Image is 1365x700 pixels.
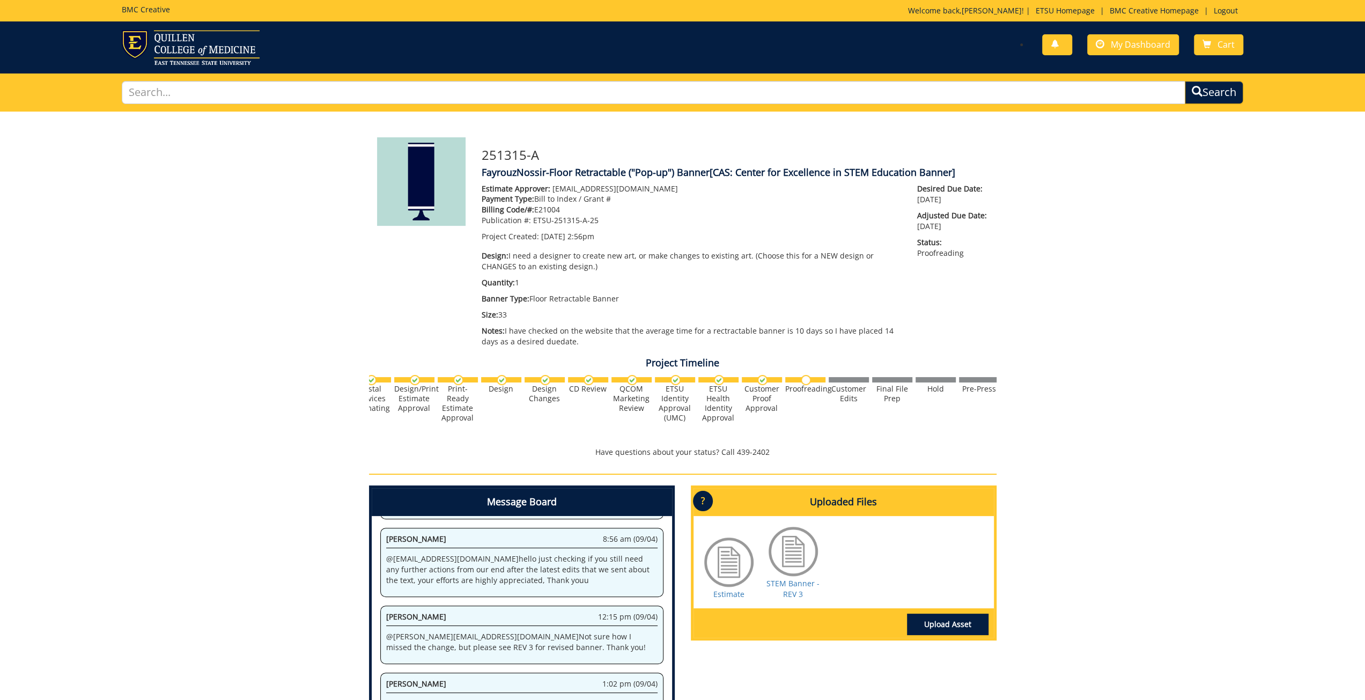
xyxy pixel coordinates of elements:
[377,137,466,226] img: Product featured image
[872,384,912,403] div: Final File Prep
[627,375,637,385] img: checkmark
[482,250,508,261] span: Design:
[693,491,713,511] p: ?
[369,358,997,369] h4: Project Timeline
[541,231,594,241] span: [DATE] 2:56pm
[372,488,672,516] h4: Message Board
[568,384,608,394] div: CD Review
[917,237,988,248] span: Status:
[482,326,505,336] span: Notes:
[611,384,652,413] div: QCOM Marketing Review
[917,210,988,232] p: [DATE]
[482,250,902,272] p: I need a designer to create new art, or make changes to existing art. (Choose this for a NEW desi...
[482,204,902,215] p: E21004
[785,384,825,394] div: Proofreading
[497,375,507,385] img: checkmark
[482,204,534,215] span: Billing Code/#:
[525,384,565,403] div: Design Changes
[1194,34,1243,55] a: Cart
[713,589,744,599] a: Estimate
[453,375,463,385] img: checkmark
[693,488,994,516] h4: Uploaded Files
[742,384,782,413] div: Customer Proof Approval
[655,384,695,423] div: ETSU Identity Approval (UMC)
[959,384,999,394] div: Pre-Press
[482,183,550,194] span: Estimate Approver:
[670,375,681,385] img: checkmark
[122,5,170,13] h5: BMC Creative
[438,384,478,423] div: Print-Ready Estimate Approval
[386,534,446,544] span: [PERSON_NAME]
[603,534,658,544] span: 8:56 am (09/04)
[907,614,988,635] a: Upload Asset
[1030,5,1100,16] a: ETSU Homepage
[482,277,902,288] p: 1
[122,81,1185,104] input: Search...
[1087,34,1179,55] a: My Dashboard
[386,679,446,689] span: [PERSON_NAME]
[482,194,534,204] span: Payment Type:
[351,384,391,413] div: Postal Services Estimating
[481,384,521,394] div: Design
[1104,5,1204,16] a: BMC Creative Homepage
[482,231,539,241] span: Project Created:
[916,384,956,394] div: Hold
[917,183,988,194] span: Desired Due Date:
[386,611,446,622] span: [PERSON_NAME]
[917,183,988,205] p: [DATE]
[369,447,997,458] p: Have questions about your status? Call 439-2402
[482,293,902,304] p: Floor Retractable Banner
[386,554,658,586] p: @ [EMAIL_ADDRESS][DOMAIN_NAME] hello just checking if you still need any further actions from our...
[598,611,658,622] span: 12:15 pm (09/04)
[908,5,1243,16] p: Welcome back, ! | | |
[482,293,529,304] span: Banner Type:
[1111,39,1170,50] span: My Dashboard
[710,166,955,179] span: [CAS: Center for Excellence in STEM Education Banner]
[482,215,531,225] span: Publication #:
[410,375,420,385] img: checkmark
[829,384,869,403] div: Customer Edits
[1208,5,1243,16] a: Logout
[482,148,988,162] h3: 251315-A
[917,237,988,259] p: Proofreading
[698,384,739,423] div: ETSU Health Identity Approval
[1218,39,1235,50] span: Cart
[714,375,724,385] img: checkmark
[394,384,434,413] div: Design/Print Estimate Approval
[766,578,820,599] a: STEM Banner - REV 3
[482,277,515,288] span: Quantity:
[801,375,811,385] img: no
[482,310,498,320] span: Size:
[482,310,902,320] p: 33
[122,30,260,65] img: ETSU logo
[533,215,599,225] span: ETSU-251315-A-25
[482,194,902,204] p: Bill to Index / Grant #
[757,375,768,385] img: checkmark
[962,5,1022,16] a: [PERSON_NAME]
[917,210,988,221] span: Adjusted Due Date:
[386,631,658,653] p: @ [PERSON_NAME][EMAIL_ADDRESS][DOMAIN_NAME] Not sure how I missed the change, but please see REV ...
[1185,81,1243,104] button: Search
[602,679,658,689] span: 1:02 pm (09/04)
[540,375,550,385] img: checkmark
[584,375,594,385] img: checkmark
[482,167,988,178] h4: FayrouzNossir-Floor Retractable ("Pop-up") Banner
[482,326,902,347] p: I have checked on the website that the average time for a rectractable banner is 10 days so I hav...
[366,375,377,385] img: checkmark
[482,183,902,194] p: [EMAIL_ADDRESS][DOMAIN_NAME]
